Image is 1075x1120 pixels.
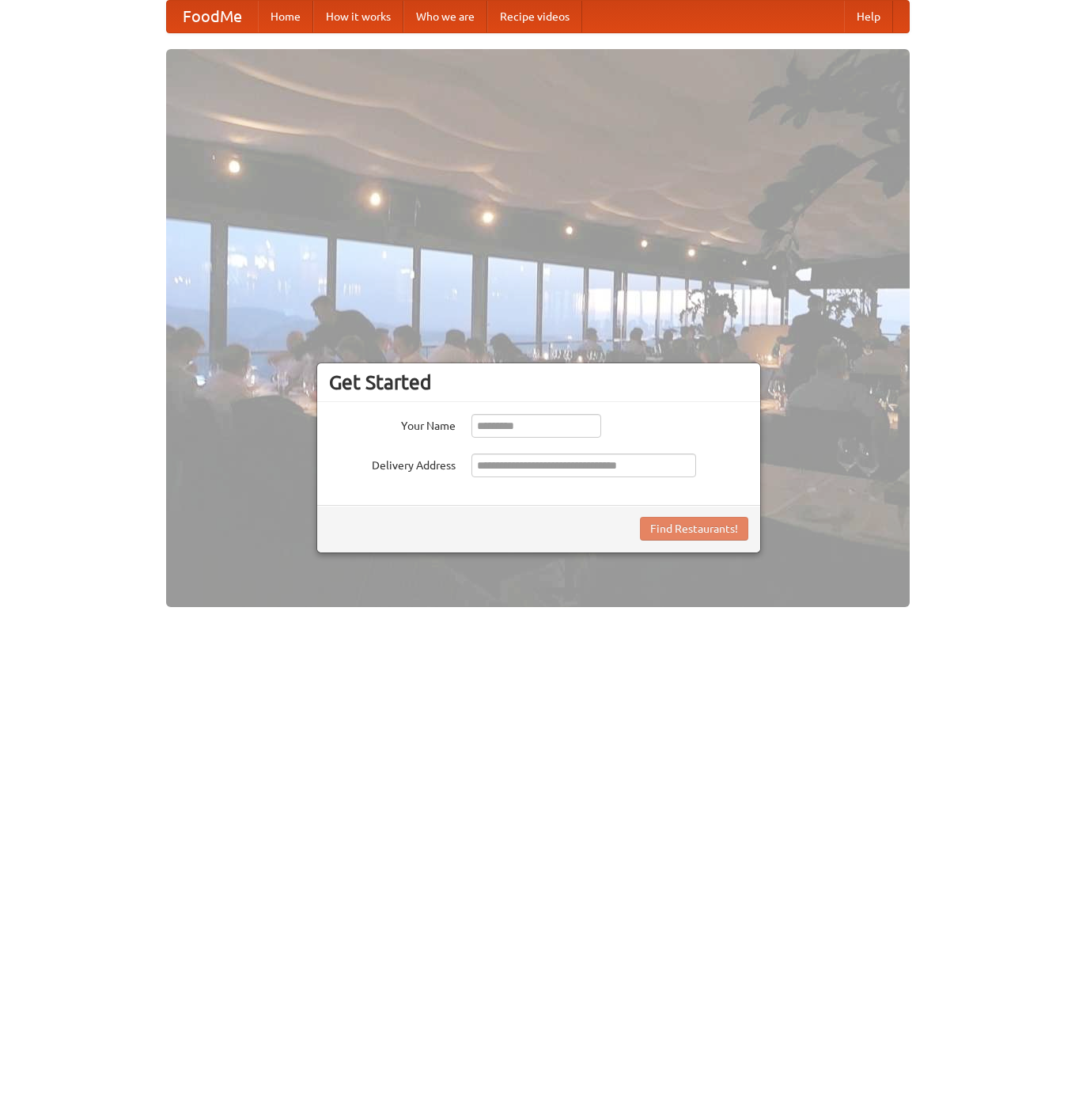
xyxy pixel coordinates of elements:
[258,1,313,32] a: Home
[329,414,456,434] label: Your Name
[329,370,748,394] h3: Get Started
[844,1,893,32] a: Help
[167,1,258,32] a: FoodMe
[313,1,403,32] a: How it works
[329,454,456,473] label: Delivery Address
[403,1,487,32] a: Who we are
[640,517,748,541] button: Find Restaurants!
[487,1,582,32] a: Recipe videos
